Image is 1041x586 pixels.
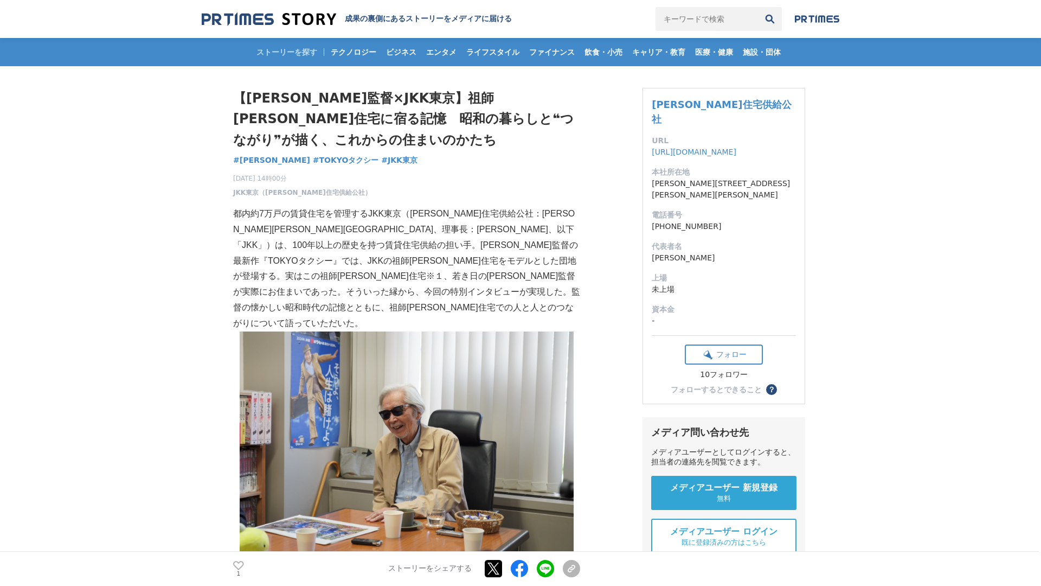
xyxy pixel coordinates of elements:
[326,38,381,66] a: テクノロジー
[652,315,796,327] dd: -
[233,188,371,198] a: JKK東京（[PERSON_NAME]住宅供給公社）
[656,7,758,31] input: キーワードで検索
[652,135,796,146] dt: URL
[652,178,796,201] dd: [PERSON_NAME][STREET_ADDRESS][PERSON_NAME][PERSON_NAME]
[462,38,524,66] a: ライフスタイル
[233,206,580,331] p: 都内約7万戸の賃貸住宅を管理するJKK東京（[PERSON_NAME]住宅供給公社：[PERSON_NAME][PERSON_NAME][GEOGRAPHIC_DATA]、理事長：[PERSON...
[652,284,796,295] dd: 未上場
[628,47,690,57] span: キャリア・教育
[313,155,379,165] span: #TOKYOタクシー
[717,494,731,504] span: 無料
[685,345,763,365] button: フォロー
[313,155,379,166] a: #TOKYOタクシー
[651,519,796,555] a: メディアユーザー ログイン 既に登録済みの方はこちら
[670,526,777,538] span: メディアユーザー ログイン
[233,571,244,577] p: 1
[691,47,737,57] span: 医療・健康
[671,386,762,393] div: フォローするとできること
[233,88,580,150] h1: 【[PERSON_NAME]監督×JKK東京】祖師[PERSON_NAME]住宅に宿る記憶 昭和の暮らしと❝つながり❞が描く、これからの住まいのかたち
[422,38,461,66] a: エンタメ
[381,155,417,165] span: #JKK東京
[768,386,775,393] span: ？
[462,47,524,57] span: ライフスタイル
[580,47,627,57] span: 飲食・小売
[233,155,310,166] a: #[PERSON_NAME]
[651,476,796,510] a: メディアユーザー 新規登録 無料
[652,241,796,252] dt: 代表者名
[685,370,763,380] div: 10フォロワー
[670,482,777,494] span: メディアユーザー 新規登録
[652,209,796,221] dt: 電話番号
[326,47,381,57] span: テクノロジー
[652,252,796,264] dd: [PERSON_NAME]
[652,99,791,125] a: [PERSON_NAME]住宅供給公社
[766,384,777,395] button: ？
[202,12,512,27] a: 成果の裏側にあるストーリーをメディアに届ける 成果の裏側にあるストーリーをメディアに届ける
[738,47,785,57] span: 施設・団体
[233,174,371,183] span: [DATE] 14時00分
[388,564,472,574] p: ストーリーをシェアする
[738,38,785,66] a: 施設・団体
[651,448,796,467] div: メディアユーザーとしてログインすると、担当者の連絡先を閲覧できます。
[345,14,512,24] h2: 成果の裏側にあるストーリーをメディアに届ける
[652,304,796,315] dt: 資本金
[382,47,421,57] span: ビジネス
[525,38,579,66] a: ファイナンス
[580,38,627,66] a: 飲食・小売
[691,38,737,66] a: 医療・健康
[382,38,421,66] a: ビジネス
[758,7,782,31] button: 検索
[525,47,579,57] span: ファイナンス
[652,148,736,156] a: [URL][DOMAIN_NAME]
[233,155,310,165] span: #[PERSON_NAME]
[795,15,839,23] img: prtimes
[651,426,796,439] div: メディア問い合わせ先
[652,272,796,284] dt: 上場
[628,38,690,66] a: キャリア・教育
[422,47,461,57] span: エンタメ
[652,221,796,232] dd: [PHONE_NUMBER]
[381,155,417,166] a: #JKK東京
[240,332,574,555] img: thumbnail_0fe8d800-4b64-11f0-a60d-cfae4edd808c.JPG
[682,538,766,547] span: 既に登録済みの方はこちら
[652,167,796,178] dt: 本社所在地
[202,12,336,27] img: 成果の裏側にあるストーリーをメディアに届ける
